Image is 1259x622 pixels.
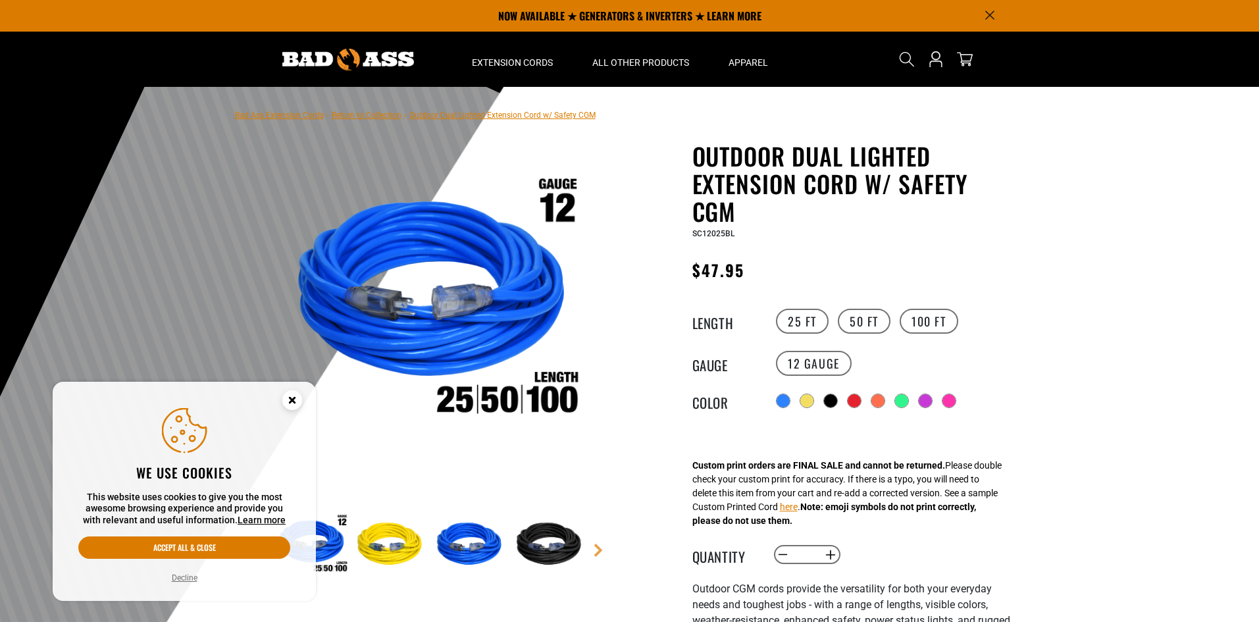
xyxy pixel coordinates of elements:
[838,309,890,334] label: 50 FT
[592,57,689,68] span: All Other Products
[692,258,744,282] span: $47.95
[472,57,553,68] span: Extension Cords
[235,111,324,120] a: Bad Ass Extension Cords
[409,111,596,120] span: Outdoor Dual Lighted Extension Cord w/ Safety CGM
[353,507,430,583] img: Yellow
[404,111,407,120] span: ›
[900,309,958,334] label: 100 FT
[513,507,589,583] img: Black
[776,309,829,334] label: 25 FT
[776,351,852,376] label: 12 Gauge
[235,107,596,122] nav: breadcrumbs
[168,571,201,584] button: Decline
[238,515,286,525] a: Learn more
[332,111,401,120] a: Return to Collection
[592,544,605,557] a: Next
[326,111,329,120] span: ›
[729,57,768,68] span: Apparel
[692,355,758,372] legend: Gauge
[78,536,290,559] button: Accept all & close
[709,32,788,87] summary: Apparel
[692,546,758,563] label: Quantity
[692,392,758,409] legend: Color
[692,229,734,238] span: SC12025BL
[78,492,290,527] p: This website uses cookies to give you the most awesome browsing experience and provide you with r...
[692,313,758,330] legend: Length
[53,382,316,602] aside: Cookie Consent
[282,49,414,70] img: Bad Ass Extension Cords
[692,459,1002,528] div: Please double check your custom print for accuracy. If there is a typo, you will need to delete t...
[692,142,1015,225] h1: Outdoor Dual Lighted Extension Cord w/ Safety CGM
[433,507,509,583] img: Blue
[452,32,573,87] summary: Extension Cords
[692,502,976,526] strong: Note: emoji symbols do not print correctly, please do not use them.
[780,500,798,514] button: here
[692,460,945,471] strong: Custom print orders are FINAL SALE and cannot be returned.
[896,49,917,70] summary: Search
[78,464,290,481] h2: We use cookies
[573,32,709,87] summary: All Other Products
